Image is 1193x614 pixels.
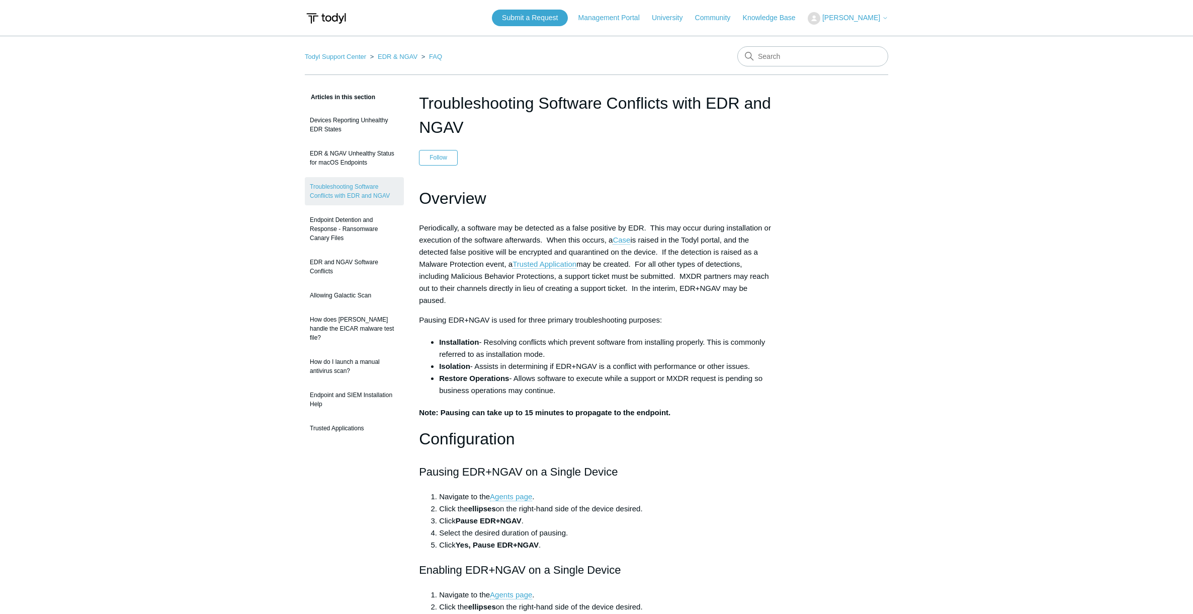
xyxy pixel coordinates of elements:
a: Case [613,236,630,245]
li: - Allows software to execute while a support or MXDR request is pending so business operations ma... [439,372,774,397]
h2: Enabling EDR+NGAV on a Single Device [419,561,774,579]
a: Endpoint and SIEM Installation Help [305,386,404,414]
li: - Resolving conflicts which prevent software from installing properly. This is commonly referred ... [439,336,774,360]
li: Click . [439,515,774,527]
strong: Restore Operations [439,374,509,382]
p: Pausing EDR+NGAV is used for three primary troubleshooting purposes: [419,314,774,326]
button: [PERSON_NAME] [808,12,888,25]
li: Click the on the right-hand side of the device desired. [439,601,774,613]
a: Knowledge Base [743,13,806,23]
a: Submit a Request [492,10,568,26]
img: Todyl Support Center Help Center home page [305,9,348,28]
li: Navigate to the . [439,589,774,601]
li: Click the on the right-hand side of the device desired. [439,503,774,515]
li: Navigate to the . [439,491,774,503]
span: [PERSON_NAME] [822,14,880,22]
p: Periodically, a software may be detected as a false positive by EDR. This may occur during instal... [419,222,774,306]
input: Search [737,46,888,66]
a: EDR and NGAV Software Conflicts [305,253,404,281]
a: Agents page [490,492,532,501]
strong: ellipses [468,504,496,513]
a: Trusted Application [513,260,576,269]
a: University [652,13,693,23]
strong: ellipses [468,602,496,611]
a: Troubleshooting Software Conflicts with EDR and NGAV [305,177,404,205]
h1: Configuration [419,426,774,452]
li: Click . [439,539,774,551]
strong: Yes, Pause EDR+NGAV [456,541,539,549]
a: Management Portal [578,13,650,23]
strong: Note: Pausing can take up to 15 minutes to propagate to the endpoint. [419,408,670,417]
h1: Overview [419,186,774,211]
strong: Installation [439,338,479,346]
h2: Pausing EDR+NGAV on a Single Device [419,463,774,481]
li: Todyl Support Center [305,53,368,60]
button: Follow Article [419,150,458,165]
span: Articles in this section [305,94,375,101]
a: EDR & NGAV Unhealthy Status for macOS Endpoints [305,144,404,172]
a: FAQ [429,53,442,60]
li: EDR & NGAV [368,53,419,60]
strong: Pause EDR+NGAV [456,516,522,525]
a: EDR & NGAV [378,53,417,60]
a: Trusted Applications [305,419,404,438]
a: Allowing Galactic Scan [305,286,404,305]
a: Agents page [490,590,532,599]
h1: Troubleshooting Software Conflicts with EDR and NGAV [419,91,774,139]
a: Community [695,13,741,23]
li: FAQ [419,53,442,60]
a: Endpoint Detention and Response - Ransomware Canary Files [305,210,404,248]
a: How do I launch a manual antivirus scan? [305,352,404,380]
a: How does [PERSON_NAME] handle the EICAR malware test file? [305,310,404,347]
strong: Isolation [439,362,470,370]
li: - Assists in determining if EDR+NGAV is a conflict with performance or other issues. [439,360,774,372]
a: Devices Reporting Unhealthy EDR States [305,111,404,139]
a: Todyl Support Center [305,53,366,60]
li: Select the desired duration of pausing. [439,527,774,539]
